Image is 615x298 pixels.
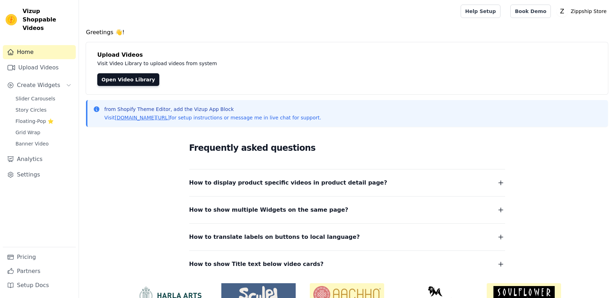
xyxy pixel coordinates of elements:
[16,129,40,136] span: Grid Wrap
[11,105,76,115] a: Story Circles
[11,139,76,149] a: Banner Video
[11,128,76,137] a: Grid Wrap
[11,116,76,126] a: Floating-Pop ⭐
[115,115,170,120] a: [DOMAIN_NAME][URL]
[189,205,505,215] button: How to show multiple Widgets on the same page?
[16,140,49,147] span: Banner Video
[189,205,349,215] span: How to show multiple Widgets on the same page?
[3,45,76,59] a: Home
[189,232,360,242] span: How to translate labels on buttons to local language?
[3,152,76,166] a: Analytics
[189,178,387,188] span: How to display product specific videos in product detail page?
[23,7,73,32] span: Vizup Shoppable Videos
[3,168,76,182] a: Settings
[556,5,609,18] button: Z Zippship Store
[16,118,54,125] span: Floating-Pop ⭐
[17,81,60,89] span: Create Widgets
[189,141,505,155] h2: Frequently asked questions
[3,278,76,292] a: Setup Docs
[97,51,597,59] h4: Upload Videos
[461,5,500,18] a: Help Setup
[3,61,76,75] a: Upload Videos
[560,8,564,15] text: Z
[189,259,324,269] span: How to show Title text below video cards?
[86,28,608,37] h4: Greetings 👋!
[510,5,551,18] a: Book Demo
[189,259,505,269] button: How to show Title text below video cards?
[189,232,505,242] button: How to translate labels on buttons to local language?
[568,5,609,18] p: Zippship Store
[16,95,55,102] span: Slider Carousels
[3,250,76,264] a: Pricing
[97,73,159,86] a: Open Video Library
[97,59,413,68] p: Visit Video Library to upload videos from system
[189,178,505,188] button: How to display product specific videos in product detail page?
[6,14,17,25] img: Vizup
[16,106,47,113] span: Story Circles
[104,106,321,113] p: from Shopify Theme Editor, add the Vizup App Block
[3,78,76,92] button: Create Widgets
[3,264,76,278] a: Partners
[11,94,76,104] a: Slider Carousels
[104,114,321,121] p: Visit for setup instructions or message me in live chat for support.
